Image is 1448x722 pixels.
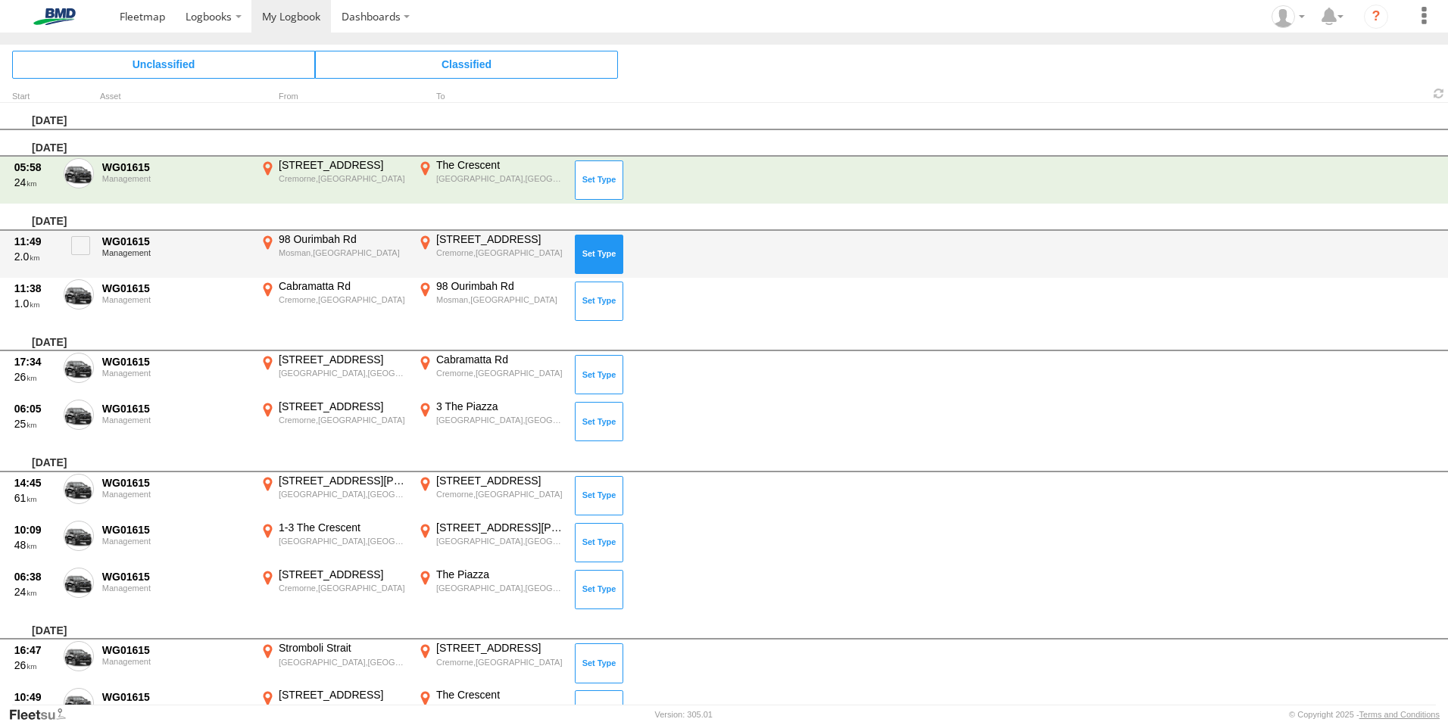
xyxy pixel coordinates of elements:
div: 2.0 [14,250,55,263]
div: WG01615 [102,355,249,369]
button: Click to Set [575,160,623,200]
div: Cremorne,[GEOGRAPHIC_DATA] [279,415,407,425]
div: WG01615 [102,643,249,657]
button: Click to Set [575,523,623,562]
div: Management [102,248,249,257]
div: © Copyright 2025 - [1289,710,1440,719]
div: WG01615 [102,235,249,248]
span: Refresh [1430,86,1448,101]
div: WG01615 [102,282,249,295]
div: [STREET_ADDRESS] [279,353,407,366]
div: 06:38 [14,570,55,584]
label: Click to View Event Location [415,568,566,612]
div: [STREET_ADDRESS] [279,158,407,172]
div: WG01615 [102,160,249,174]
div: Management [102,174,249,183]
div: [STREET_ADDRESS][PERSON_NAME] [436,521,564,534]
a: Terms and Conditions [1359,710,1440,719]
div: [GEOGRAPHIC_DATA],[GEOGRAPHIC_DATA] [279,704,407,714]
div: Cabramatta Rd [279,279,407,293]
label: Click to View Event Location [415,232,566,276]
div: [GEOGRAPHIC_DATA],[GEOGRAPHIC_DATA] [436,583,564,593]
div: To [415,93,566,101]
div: The Crescent [436,688,564,702]
div: Cremorne,[GEOGRAPHIC_DATA] [436,657,564,668]
label: Click to View Event Location [415,400,566,443]
div: Version: 305.01 [655,710,713,719]
div: 24 [14,176,55,189]
div: From [257,93,409,101]
div: Management [102,415,249,425]
button: Click to Set [575,402,623,441]
div: WG01615 [102,476,249,490]
div: Management [102,490,249,499]
div: Mosman,[GEOGRAPHIC_DATA] [279,247,407,258]
div: Management [102,537,249,546]
div: 61 [14,491,55,505]
div: 26 [14,658,55,672]
div: [GEOGRAPHIC_DATA],[GEOGRAPHIC_DATA] [436,536,564,546]
div: [STREET_ADDRESS] [279,568,407,581]
div: Cremorne,[GEOGRAPHIC_DATA] [279,294,407,305]
div: 16:47 [14,643,55,657]
div: [STREET_ADDRESS] [436,474,564,487]
div: 17:34 [14,355,55,369]
div: [STREET_ADDRESS][PERSON_NAME] [279,474,407,487]
label: Click to View Event Location [415,353,566,397]
div: [STREET_ADDRESS] [436,232,564,246]
div: WG01615 [102,570,249,584]
div: [GEOGRAPHIC_DATA],[GEOGRAPHIC_DATA] [436,173,564,184]
div: [GEOGRAPHIC_DATA],[GEOGRAPHIC_DATA] [279,368,407,378]
label: Click to View Event Location [257,158,409,202]
div: 24 [14,585,55,599]
div: 10:49 [14,690,55,704]
label: Click to View Event Location [257,641,409,685]
div: Click to Sort [12,93,58,101]
div: The Crescent [436,158,564,172]
div: Management [102,657,249,666]
div: 25 [14,417,55,431]
div: The Piazza [436,568,564,581]
label: Click to View Event Location [257,568,409,612]
div: 10:09 [14,523,55,537]
label: Click to View Event Location [257,400,409,443]
button: Click to Set [575,355,623,394]
div: Cabramatta Rd [436,353,564,366]
div: 98 Ourimbah Rd [279,232,407,246]
div: Cremorne,[GEOGRAPHIC_DATA] [436,368,564,378]
div: WG01615 [102,523,249,537]
div: [GEOGRAPHIC_DATA],[GEOGRAPHIC_DATA] [436,415,564,425]
label: Click to View Event Location [257,521,409,565]
div: [GEOGRAPHIC_DATA],[GEOGRAPHIC_DATA] [436,704,564,714]
label: Click to View Event Location [415,474,566,518]
div: Cremorne,[GEOGRAPHIC_DATA] [436,489,564,499]
label: Click to View Event Location [415,158,566,202]
div: 1-3 The Crescent [279,521,407,534]
div: [STREET_ADDRESS] [436,641,564,655]
label: Click to View Event Location [257,474,409,518]
button: Click to Set [575,643,623,683]
div: Management [102,295,249,304]
div: [GEOGRAPHIC_DATA],[GEOGRAPHIC_DATA] [279,489,407,499]
div: Mosman,[GEOGRAPHIC_DATA] [436,294,564,305]
div: Stromboli Strait [279,641,407,655]
div: Cremorne,[GEOGRAPHIC_DATA] [436,247,564,258]
div: 3 The Piazza [436,400,564,413]
a: Visit our Website [8,707,78,722]
button: Click to Set [575,476,623,515]
div: 14:45 [14,476,55,490]
label: Click to View Event Location [257,232,409,276]
div: Craig Roffe [1266,5,1310,28]
div: 11:38 [14,282,55,295]
button: Click to Set [575,282,623,321]
img: bmd-logo.svg [15,8,94,25]
div: [STREET_ADDRESS] [279,688,407,702]
span: Click to view Unclassified Trips [12,51,315,78]
button: Click to Set [575,570,623,609]
div: 1.0 [14,297,55,310]
div: Cremorne,[GEOGRAPHIC_DATA] [279,583,407,593]
span: Click to view Classified Trips [315,51,618,78]
div: [GEOGRAPHIC_DATA],[GEOGRAPHIC_DATA] [279,536,407,546]
div: 06:05 [14,402,55,415]
div: 48 [14,538,55,552]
